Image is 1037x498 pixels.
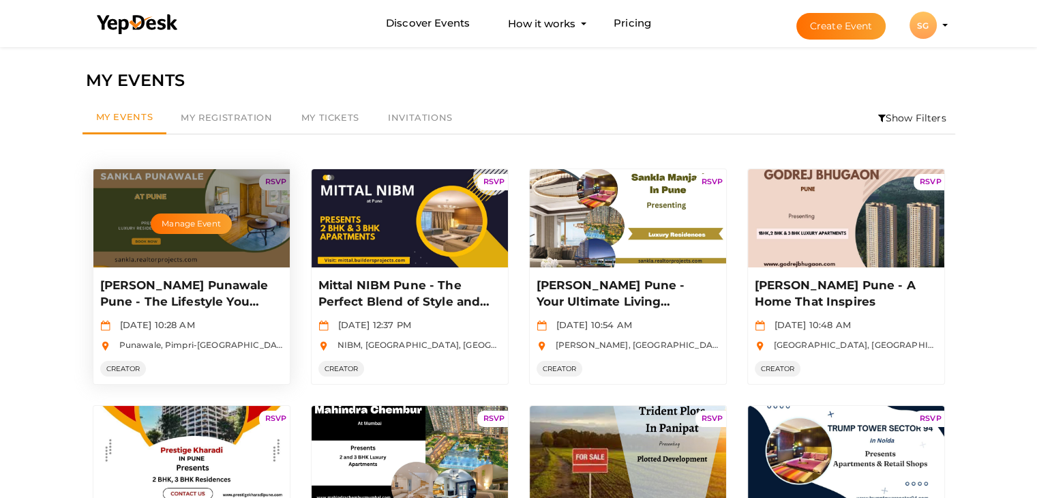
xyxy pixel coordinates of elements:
img: location.svg [537,341,547,351]
span: CREATOR [755,361,801,377]
div: MY EVENTS [86,68,952,93]
a: My Registration [166,102,286,134]
li: Show Filters [869,102,955,134]
img: location.svg [318,341,329,351]
p: [PERSON_NAME] Pune - Your Ultimate Living Experience [537,278,716,310]
img: location.svg [100,341,110,351]
span: My Registration [181,112,272,123]
span: Punawale, Pimpri-[GEOGRAPHIC_DATA], [GEOGRAPHIC_DATA], [GEOGRAPHIC_DATA], [GEOGRAPHIC_DATA] [112,340,585,350]
span: [DATE] 10:48 AM [768,319,851,330]
img: calendar.svg [755,321,765,331]
button: How it works [504,11,580,36]
a: Discover Events [386,11,470,36]
span: [DATE] 10:54 AM [550,319,632,330]
a: Invitations [374,102,467,134]
span: My Events [96,111,153,122]
span: CREATOR [537,361,583,377]
div: SG [910,12,937,39]
span: My Tickets [301,112,359,123]
profile-pic: SG [910,20,937,31]
p: Mittal NIBM Pune - The Perfect Blend of Style and Comfort [318,278,498,310]
span: [DATE] 10:28 AM [113,319,195,330]
button: SG [905,11,941,40]
span: NIBM, [GEOGRAPHIC_DATA], [GEOGRAPHIC_DATA], [GEOGRAPHIC_DATA] [331,340,655,350]
img: location.svg [755,341,765,351]
a: My Tickets [287,102,374,134]
span: CREATOR [318,361,365,377]
span: [DATE] 12:37 PM [331,319,411,330]
img: calendar.svg [318,321,329,331]
span: [PERSON_NAME], [GEOGRAPHIC_DATA], [GEOGRAPHIC_DATA], [GEOGRAPHIC_DATA] [549,340,922,350]
p: [PERSON_NAME] Pune - A Home That Inspires [755,278,934,310]
img: calendar.svg [100,321,110,331]
a: My Events [82,102,167,134]
a: Pricing [614,11,651,36]
span: Invitations [388,112,453,123]
button: Create Event [796,13,886,40]
span: CREATOR [100,361,147,377]
button: Manage Event [151,214,231,234]
p: [PERSON_NAME] Punawale Pune - The Lifestyle You Deserve [100,278,280,310]
img: calendar.svg [537,321,547,331]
